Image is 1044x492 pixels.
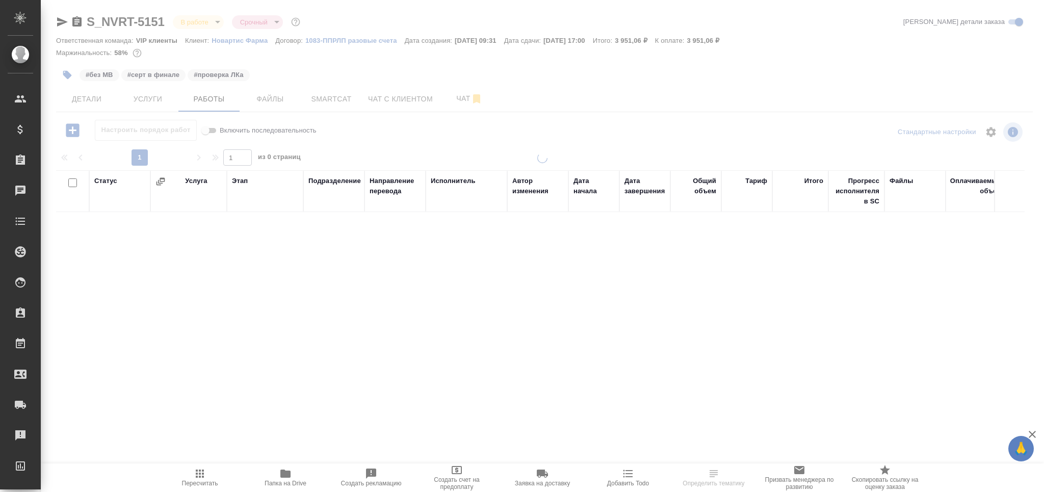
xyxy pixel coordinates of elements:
button: Призвать менеджера по развитию [756,463,842,492]
span: 🙏 [1012,438,1030,459]
div: Направление перевода [370,176,421,196]
div: Подразделение [308,176,361,186]
button: Заявка на доставку [500,463,585,492]
button: Определить тематику [671,463,756,492]
div: Прогресс исполнителя в SC [833,176,879,206]
div: Оплачиваемый объем [950,176,1002,196]
div: Итого [804,176,823,186]
button: 🙏 [1008,436,1034,461]
span: Определить тематику [683,480,744,487]
span: Создать рекламацию [341,480,402,487]
button: Скопировать ссылку на оценку заказа [842,463,928,492]
div: Статус [94,176,117,186]
span: Добавить Todo [607,480,649,487]
span: Папка на Drive [265,480,306,487]
span: Создать счет на предоплату [420,476,493,490]
span: Скопировать ссылку на оценку заказа [848,476,922,490]
div: Дата начала [573,176,614,196]
div: Исполнитель [431,176,476,186]
button: Папка на Drive [243,463,328,492]
div: Автор изменения [512,176,563,196]
span: Пересчитать [182,480,218,487]
button: Сгруппировать [155,176,166,187]
div: Тариф [745,176,767,186]
button: Добавить Todo [585,463,671,492]
button: Создать рекламацию [328,463,414,492]
div: Общий объем [675,176,716,196]
button: Пересчитать [157,463,243,492]
div: Дата завершения [624,176,665,196]
div: Этап [232,176,248,186]
button: Создать счет на предоплату [414,463,500,492]
span: Призвать менеджера по развитию [763,476,836,490]
div: Услуга [185,176,207,186]
div: Файлы [890,176,913,186]
span: Заявка на доставку [515,480,570,487]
